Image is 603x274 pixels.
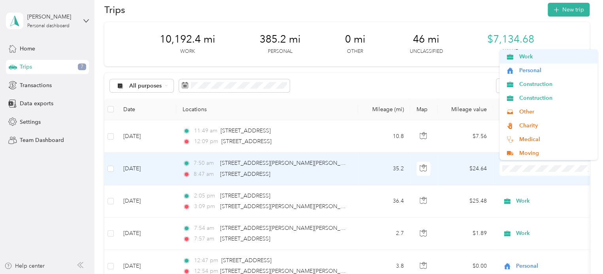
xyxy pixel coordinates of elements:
span: 7:50 am [194,159,216,168]
span: 10,192.4 mi [160,33,215,46]
p: Personal [268,48,292,55]
iframe: Everlance-gr Chat Button Frame [559,230,603,274]
span: Work [519,52,592,61]
span: 12:09 pm [194,137,218,146]
span: 0 mi [345,33,366,46]
span: 11:49 am [194,127,217,135]
p: Other [347,48,363,55]
p: Work [180,48,195,55]
div: Personal dashboard [27,24,70,28]
span: [STREET_ADDRESS] [220,171,270,177]
span: [STREET_ADDRESS] [220,192,270,199]
td: 10.8 [358,120,410,153]
span: All purposes [129,83,162,89]
span: Home [20,45,35,53]
th: Date [117,99,176,120]
span: Moving [519,149,592,157]
span: Data exports [20,99,53,108]
span: Medical [519,135,592,144]
td: 2.7 [358,218,410,250]
span: Settings [20,118,41,126]
span: Personal [516,262,588,270]
span: [STREET_ADDRESS] [220,127,271,134]
span: 12:47 pm [194,256,218,265]
span: 8:47 am [194,170,216,179]
span: $7,134.68 [487,33,534,46]
span: [STREET_ADDRESS][PERSON_NAME][PERSON_NAME] [220,160,358,166]
span: [STREET_ADDRESS][PERSON_NAME][PERSON_NAME] [220,203,358,210]
td: [DATE] [117,120,176,153]
th: Locations [176,99,358,120]
td: 36.4 [358,185,410,218]
th: Map [410,99,438,120]
span: 2:05 pm [194,192,216,200]
span: [STREET_ADDRESS] [221,138,271,145]
h1: Trips [104,6,125,14]
td: $25.48 [438,185,493,218]
span: Work [516,229,588,238]
span: 46 mi [413,33,439,46]
button: New trip [548,3,590,17]
span: Charity [519,121,592,130]
span: Team Dashboard [20,136,64,144]
p: Unclassified [410,48,443,55]
th: Mileage value [438,99,493,120]
td: $7.56 [438,120,493,153]
th: Mileage (mi) [358,99,410,120]
button: Help center [4,262,45,270]
span: Personal [519,66,592,75]
td: [DATE] [117,218,176,250]
span: [STREET_ADDRESS] [221,257,271,264]
span: Work [516,197,588,205]
span: Other [519,108,592,116]
span: Construction [519,80,592,88]
span: 7:54 am [194,224,216,233]
span: 7 [78,63,86,71]
div: [PERSON_NAME] [27,13,77,21]
td: [DATE] [117,185,176,218]
span: 7:57 am [194,235,216,243]
td: 35.2 [358,153,410,185]
span: 3:09 pm [194,202,216,211]
span: [STREET_ADDRESS][PERSON_NAME][PERSON_NAME] [220,225,358,231]
p: Value [503,48,518,55]
span: 385.2 mi [260,33,301,46]
span: Construction [519,94,592,102]
td: $1.89 [438,218,493,250]
span: Transactions [20,81,52,89]
span: [STREET_ADDRESS] [220,235,270,242]
span: Trips [20,63,32,71]
td: [DATE] [117,153,176,185]
td: $24.64 [438,153,493,185]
